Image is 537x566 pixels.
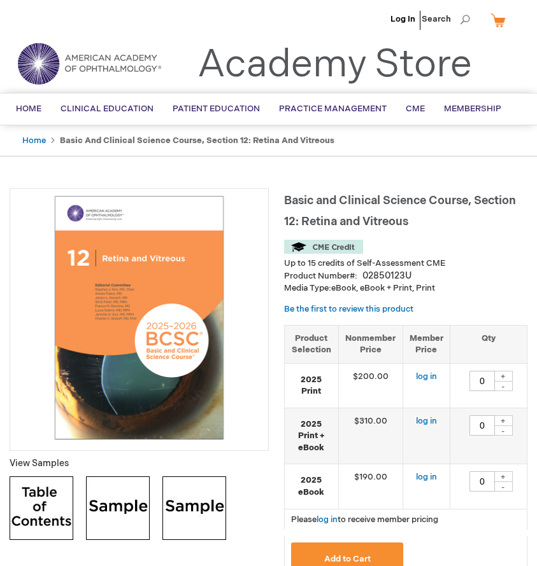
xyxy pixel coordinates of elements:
[416,416,437,426] a: log in
[422,6,470,32] span: Search
[390,14,415,24] a: Log In
[494,481,513,492] div: -
[406,104,425,114] span: CME
[17,195,262,440] img: Basic and Clinical Science Course, Section 12: Retina and Vitreous
[494,415,513,426] div: +
[284,304,413,314] a: Be the first to review this product
[494,471,513,482] div: +
[22,135,46,146] a: Home
[16,104,41,114] span: Home
[324,554,371,564] span: Add to Cart
[284,194,516,228] span: Basic and Clinical Science Course, Section 12: Retina and Vitreous
[317,514,338,525] a: log in
[162,476,226,540] img: Click to view
[284,258,527,270] li: Up to 15 credits of Self-Assessment CME
[469,415,495,436] input: Qty
[444,104,501,114] span: Membership
[284,282,527,294] p: eBook, eBook + Print, Print
[338,325,403,363] th: Nonmember Price
[10,457,269,470] p: View Samples
[291,418,332,454] strong: 2025 Print + eBook
[291,474,332,498] strong: 2025 eBook
[416,371,437,382] a: log in
[469,371,495,391] input: Qty
[338,408,403,464] td: $310.00
[403,325,450,363] th: Member Price
[86,476,150,540] img: Click to view
[285,325,338,363] th: Product Selection
[60,135,334,146] strong: Basic and Clinical Science Course, Section 12: Retina and Vitreous
[494,381,513,391] div: -
[338,464,403,509] td: $190.00
[469,471,495,492] input: Qty
[284,271,357,281] strong: Product Number
[494,371,513,382] div: +
[197,42,472,88] a: Academy Store
[291,514,438,525] span: Please to receive member pricing
[362,270,412,282] div: 02850123U
[291,374,332,397] strong: 2025 Print
[416,472,437,482] a: log in
[338,363,403,408] td: $200.00
[284,283,331,293] strong: Media Type:
[494,425,513,436] div: -
[450,325,527,363] th: Qty
[284,240,363,254] img: CME Credit
[10,476,73,540] img: Click to view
